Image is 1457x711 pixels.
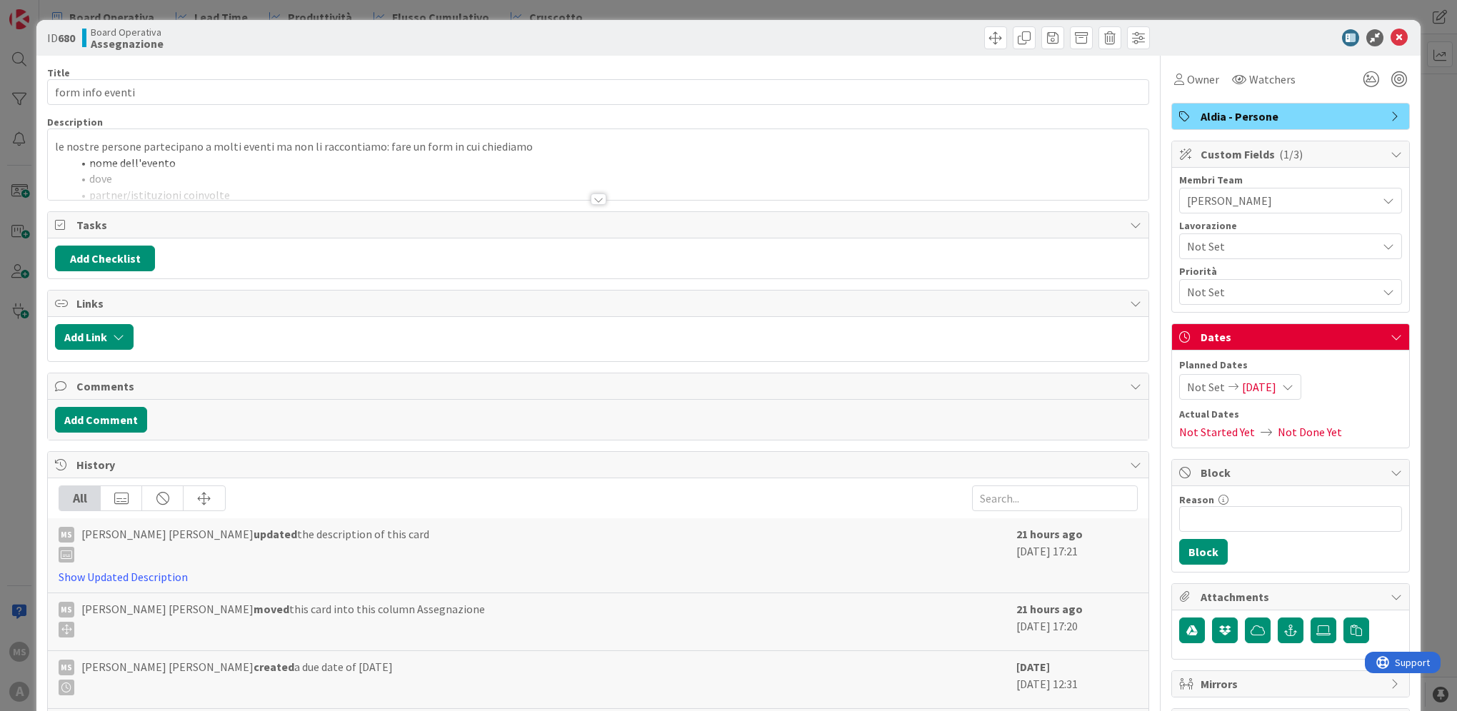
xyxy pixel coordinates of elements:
[59,570,188,584] a: Show Updated Description
[72,155,1141,171] li: nome dell'evento
[30,2,65,19] span: Support
[58,31,75,45] b: 680
[81,658,393,695] span: [PERSON_NAME] [PERSON_NAME] a due date of [DATE]
[1187,236,1370,256] span: Not Set
[254,602,289,616] b: moved
[1179,407,1402,422] span: Actual Dates
[59,660,74,675] div: MS
[47,79,1149,105] input: type card name here...
[55,407,147,433] button: Add Comment
[1179,221,1402,231] div: Lavorazione
[76,456,1123,473] span: History
[1201,328,1383,346] span: Dates
[1016,658,1138,701] div: [DATE] 12:31
[1187,192,1377,209] span: [PERSON_NAME]
[254,660,294,674] b: created
[1201,464,1383,481] span: Block
[1201,588,1383,605] span: Attachments
[1179,358,1402,373] span: Planned Dates
[1201,675,1383,692] span: Mirrors
[59,486,101,510] div: All
[55,138,1141,155] p: le nostre persone partecipano a molti eventi ma non li raccontiamo: fare un form in cui chiediamo
[59,527,74,543] div: MS
[1179,539,1228,565] button: Block
[1279,147,1303,161] span: ( 1/3 )
[1249,71,1296,88] span: Watchers
[1187,283,1377,301] span: Not Set
[91,26,164,38] span: Board Operativa
[91,38,164,49] b: Assegnazione
[47,29,75,46] span: ID
[972,485,1138,511] input: Search...
[47,66,70,79] label: Title
[76,378,1123,395] span: Comments
[1187,378,1225,395] span: Not Set
[1187,71,1219,88] span: Owner
[254,527,297,541] b: updated
[1016,602,1083,616] b: 21 hours ago
[47,116,103,128] span: Description
[1201,108,1383,125] span: Aldia - Persone
[55,246,155,271] button: Add Checklist
[1242,378,1276,395] span: [DATE]
[1201,146,1383,163] span: Custom Fields
[55,324,134,350] button: Add Link
[1016,525,1138,585] div: [DATE] 17:21
[1016,527,1083,541] b: 21 hours ago
[1278,423,1342,440] span: Not Done Yet
[59,602,74,617] div: MS
[1016,600,1138,643] div: [DATE] 17:20
[81,600,485,637] span: [PERSON_NAME] [PERSON_NAME] this card into this column Assegnazione
[1016,660,1050,674] b: [DATE]
[1179,266,1402,276] div: Priorità
[76,295,1123,312] span: Links
[1179,493,1214,506] label: Reason
[1179,423,1255,440] span: Not Started Yet
[1179,175,1402,185] div: Membri Team
[76,216,1123,233] span: Tasks
[81,525,429,563] span: [PERSON_NAME] [PERSON_NAME] the description of this card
